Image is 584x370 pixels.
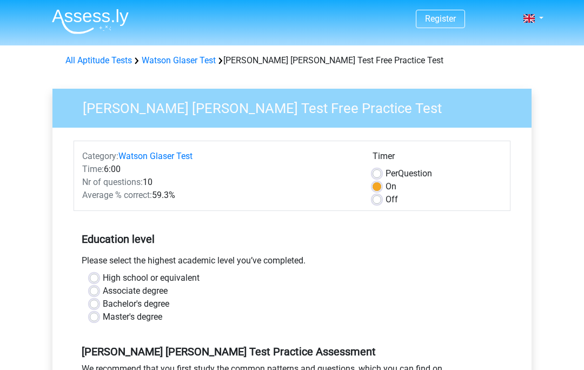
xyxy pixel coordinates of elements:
[142,55,216,65] a: Watson Glaser Test
[103,310,162,323] label: Master's degree
[52,9,129,34] img: Assessly
[82,190,152,200] span: Average % correct:
[74,254,510,272] div: Please select the highest academic level you’ve completed.
[82,228,502,250] h5: Education level
[82,345,502,358] h5: [PERSON_NAME] [PERSON_NAME] Test Practice Assessment
[65,55,132,65] a: All Aptitude Tests
[74,176,364,189] div: 10
[82,164,104,174] span: Time:
[386,180,396,193] label: On
[61,54,523,67] div: [PERSON_NAME] [PERSON_NAME] Test Free Practice Test
[373,150,502,167] div: Timer
[70,96,523,117] h3: [PERSON_NAME] [PERSON_NAME] Test Free Practice Test
[82,177,143,187] span: Nr of questions:
[386,168,398,179] span: Per
[103,298,169,310] label: Bachelor's degree
[118,151,193,161] a: Watson Glaser Test
[386,167,432,180] label: Question
[74,163,364,176] div: 6:00
[386,193,398,206] label: Off
[425,14,456,24] a: Register
[82,151,118,161] span: Category:
[103,272,200,285] label: High school or equivalent
[103,285,168,298] label: Associate degree
[74,189,364,202] div: 59.3%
